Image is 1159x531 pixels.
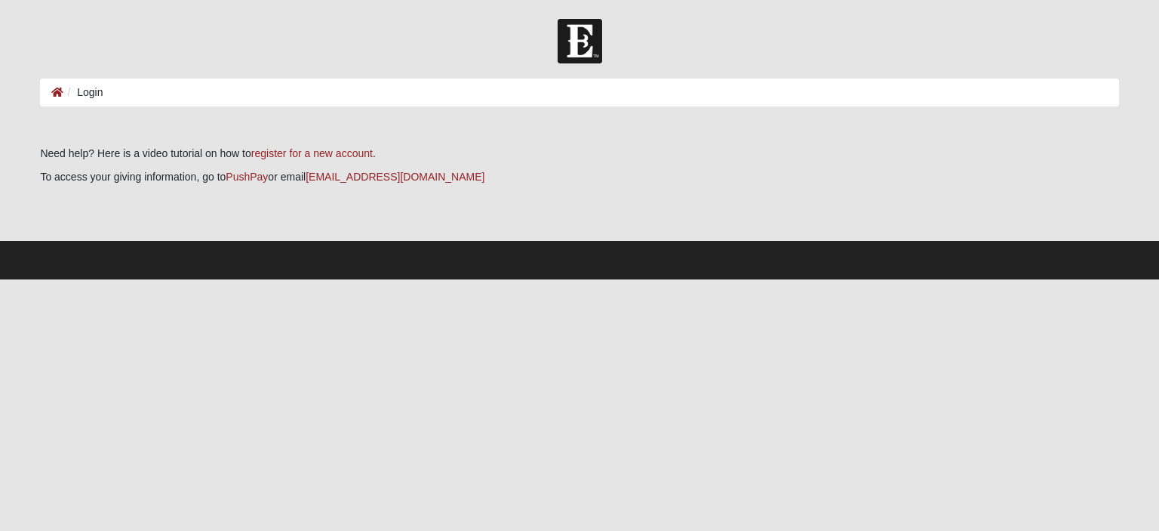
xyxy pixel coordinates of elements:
[63,85,103,100] li: Login
[558,19,602,63] img: Church of Eleven22 Logo
[306,171,484,183] a: [EMAIL_ADDRESS][DOMAIN_NAME]
[40,146,1118,162] p: Need help? Here is a video tutorial on how to .
[226,171,268,183] a: PushPay
[40,169,1118,185] p: To access your giving information, go to or email
[251,147,373,159] a: register for a new account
